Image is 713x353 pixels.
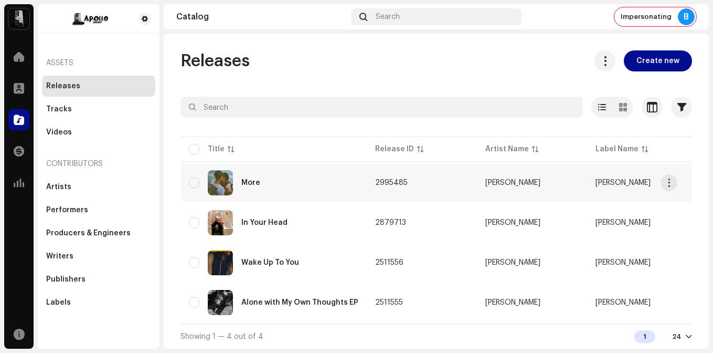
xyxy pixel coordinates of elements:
[46,13,134,25] img: d164a44a-b23c-4b77-8d10-cec8966ec776
[375,259,403,266] span: 2511556
[180,50,250,71] span: Releases
[180,333,263,340] span: Showing 1 — 4 out of 4
[485,219,540,226] div: [PERSON_NAME]
[46,183,71,191] div: Artists
[672,333,682,341] div: 24
[485,219,579,226] span: Bekah Bossard
[208,170,233,195] img: 129903ea-97df-4f20-9850-da38dc88cc7d
[485,259,579,266] span: Bekah Bossard
[375,219,406,226] span: 2879713
[46,128,72,137] div: Videos
[485,144,529,154] div: Artist Name
[595,299,651,306] span: Bekah Bossard
[46,252,73,261] div: Writers
[42,50,155,76] re-a-nav-header: Assets
[485,299,540,306] div: [PERSON_NAME]
[241,179,260,186] div: More
[180,97,583,118] input: Search
[375,299,403,306] span: 2511555
[375,179,408,186] span: 2995485
[46,206,88,214] div: Performers
[485,299,579,306] span: Bekah Bossard
[595,179,651,186] span: Bekah Bossard
[595,144,638,154] div: Label Name
[46,298,71,307] div: Labels
[42,246,155,267] re-m-nav-item: Writers
[42,151,155,176] re-a-nav-header: Contributors
[42,292,155,313] re-m-nav-item: Labels
[46,82,80,90] div: Releases
[678,8,695,25] div: B
[42,99,155,120] re-m-nav-item: Tracks
[208,290,233,315] img: afe1b33b-a298-4fa9-8b5e-a617df025329
[241,259,299,266] div: Wake Up To You
[42,200,155,221] re-m-nav-item: Performers
[595,219,651,226] span: Bekah Bossard
[176,13,347,21] div: Catalog
[485,259,540,266] div: [PERSON_NAME]
[241,219,288,226] div: In Your Head
[42,176,155,198] re-m-nav-item: Artists
[208,210,233,235] img: cafc19eb-793c-4c5b-81eb-11e36987f3dc
[636,50,679,71] span: Create new
[621,13,672,21] span: Impersonating
[241,299,358,306] div: Alone with My Own Thoughts EP
[634,330,655,343] div: 1
[376,13,400,21] span: Search
[46,275,86,284] div: Publishers
[42,269,155,290] re-m-nav-item: Publishers
[485,179,579,186] span: Bekah Bossard
[42,76,155,97] re-m-nav-item: Releases
[375,144,414,154] div: Release ID
[595,259,651,266] span: Bekah Bossard
[46,229,131,237] div: Producers & Engineers
[485,179,540,186] div: [PERSON_NAME]
[208,250,233,275] img: 333fd70c-4f8d-4a48-82b5-836ebd480022
[8,8,29,29] img: 28cd5e4f-d8b3-4e3e-9048-38ae6d8d791a
[46,105,72,113] div: Tracks
[208,144,225,154] div: Title
[42,122,155,143] re-m-nav-item: Videos
[42,223,155,244] re-m-nav-item: Producers & Engineers
[624,50,692,71] button: Create new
